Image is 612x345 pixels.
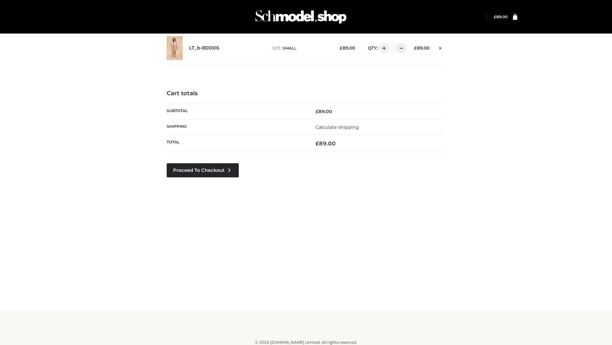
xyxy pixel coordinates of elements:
span: £ [414,45,417,50]
bdi: 89.00 [340,45,355,50]
th: Total [167,135,306,152]
span: £ [316,109,318,114]
a: £89.00 [494,14,507,19]
h4: Cart totals [167,90,445,97]
th: Shipping [167,119,306,135]
span: £ [340,45,343,50]
p: size : [272,45,330,51]
a: Calculate shipping [316,124,359,130]
div: QTY: [361,43,404,53]
img: Schmodel Admin 964 [253,4,349,29]
th: Subtotal [167,103,306,119]
span: £ [316,140,319,147]
bdi: 89.00 [494,14,507,19]
a: Proceed to Checkout [167,163,239,177]
bdi: 89.00 [316,140,336,147]
a: LT_b-B0006 [189,45,220,51]
bdi: 89.00 [414,45,429,50]
bdi: 89.00 [316,109,332,114]
span: £ [494,14,496,19]
a: Remove this item [436,43,445,51]
span: SMALL [283,46,296,50]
